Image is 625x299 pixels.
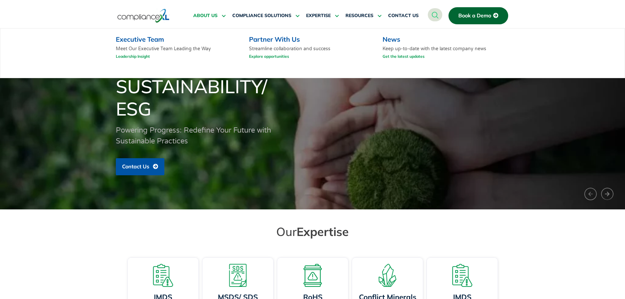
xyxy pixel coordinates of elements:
p: Streamline collaboration and success [249,46,330,62]
span: Contact Us [122,164,149,170]
img: A warning board with SDS displaying [226,264,249,287]
a: Get the latest updates [383,52,425,60]
span: Expertise [297,224,349,239]
a: Explore opportunities [249,52,289,60]
h2: Our [129,224,496,239]
a: Leadership Insight [116,52,150,60]
img: A list board with a warning [451,264,474,287]
span: ABOUT US [193,13,218,19]
span: CONTACT US [388,13,419,19]
span: EXPERTISE [306,13,331,19]
a: Contact Us [116,158,164,175]
span: COMPLIANCE SOLUTIONS [232,13,291,19]
a: EXPERTISE [306,8,339,24]
span: Book a Demo [458,13,491,19]
a: Executive Team [116,35,164,43]
a: CONTACT US [388,8,419,24]
span: RESOURCES [345,13,373,19]
p: Meet Our Executive Team Leading the Way [116,46,240,62]
img: logo-one.svg [117,8,170,23]
a: COMPLIANCE SOLUTIONS [232,8,300,24]
a: ABOUT US [193,8,226,24]
a: RESOURCES [345,8,382,24]
a: Partner With Us [249,35,300,43]
span: Powering Progress: Redefine Your Future with Sustainable Practices [116,126,271,145]
img: A board with a warning sign [301,264,324,287]
h1: Sustainability/ ESG [116,75,510,120]
img: A list board with a warning [152,264,175,287]
a: navsearch-button [428,8,442,21]
p: Keep up-to-date with the latest company news [383,46,507,62]
img: A representation of minerals [376,264,399,287]
a: Book a Demo [448,7,508,24]
a: News [383,35,400,43]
